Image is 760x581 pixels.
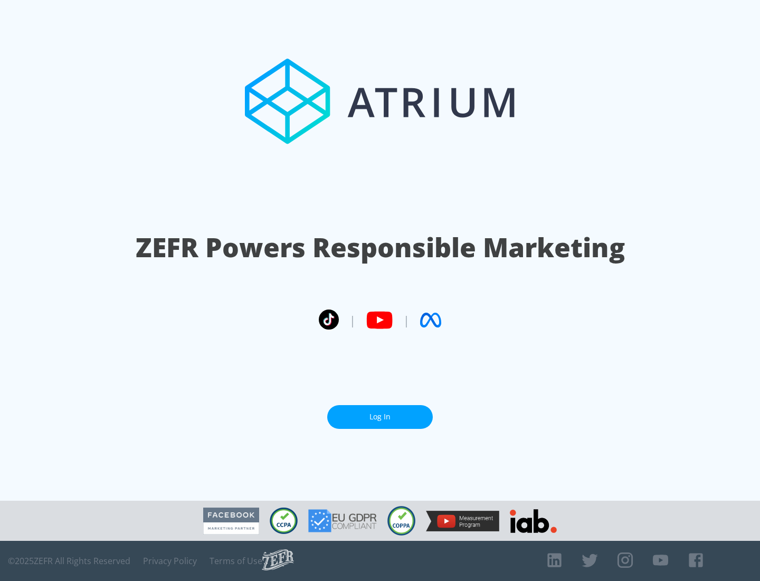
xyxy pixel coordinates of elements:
img: Facebook Marketing Partner [203,508,259,535]
span: | [403,312,410,328]
span: © 2025 ZEFR All Rights Reserved [8,556,130,566]
img: IAB [510,509,557,533]
a: Terms of Use [210,556,262,566]
img: YouTube Measurement Program [426,511,499,531]
span: | [349,312,356,328]
img: GDPR Compliant [308,509,377,532]
img: COPPA Compliant [387,506,415,536]
h1: ZEFR Powers Responsible Marketing [136,229,625,266]
a: Log In [327,405,433,429]
img: CCPA Compliant [270,508,298,534]
a: Privacy Policy [143,556,197,566]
